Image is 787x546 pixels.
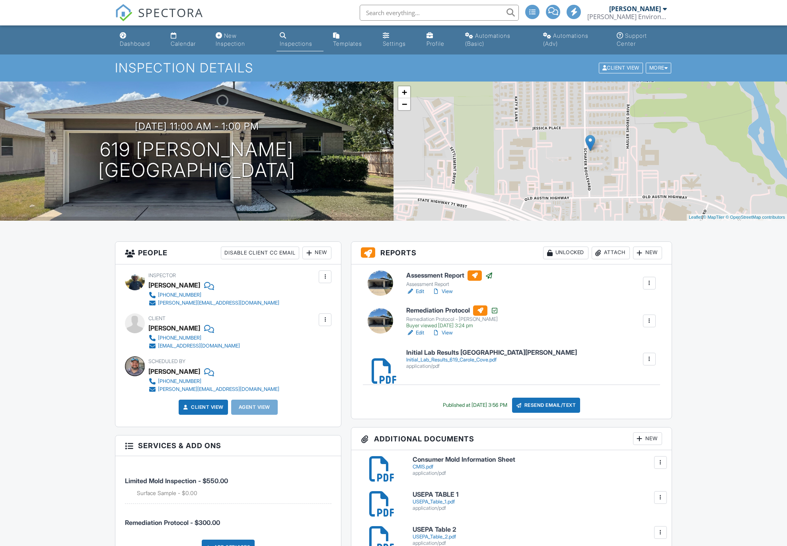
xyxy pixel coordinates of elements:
[413,491,662,498] h6: USEPA TABLE 1
[148,334,240,342] a: [PHONE_NUMBER]
[406,329,424,337] a: Edit
[138,4,203,21] span: SPECTORA
[148,385,279,393] a: [PERSON_NAME][EMAIL_ADDRESS][DOMAIN_NAME]
[413,456,662,476] a: Consumer Mold Information Sheet CMIS.pdf application/pdf
[351,242,672,264] h3: Reports
[148,291,279,299] a: [PHONE_NUMBER]
[406,270,493,288] a: Assessment Report Assessment Report
[443,402,507,408] div: Published at [DATE] 3:56 PM
[413,534,662,540] div: USEPA_Table_2.pdf
[158,378,201,385] div: [PHONE_NUMBER]
[703,215,725,220] a: © MapTiler
[413,470,662,476] div: application/pdf
[277,29,323,51] a: Inspections
[115,435,341,456] h3: Services & Add ons
[465,32,510,47] div: Automations (Basic)
[115,242,341,264] h3: People
[413,505,662,511] div: application/pdf
[120,40,150,47] div: Dashboard
[423,29,456,51] a: Company Profile
[633,247,662,259] div: New
[599,63,643,74] div: Client View
[212,29,270,51] a: New Inspection
[148,365,200,377] div: [PERSON_NAME]
[413,491,662,511] a: USEPA TABLE 1 USEPA_Table_1.pdf application/pdf
[148,342,240,350] a: [EMAIL_ADDRESS][DOMAIN_NAME]
[158,300,279,306] div: [PERSON_NAME][EMAIL_ADDRESS][DOMAIN_NAME]
[512,398,581,413] div: Resend Email/Text
[398,98,410,110] a: Zoom out
[125,504,331,533] li: Service: Remediation Protocol
[302,247,331,259] div: New
[406,357,577,363] div: Initial_Lab_Results_619_Carole_Cove.pdf
[158,386,279,392] div: [PERSON_NAME][EMAIL_ADDRESS][DOMAIN_NAME]
[380,29,417,51] a: Settings
[413,499,662,505] div: USEPA_Table_1.pdf
[115,61,672,75] h1: Inspection Details
[117,29,161,51] a: Dashboard
[125,462,331,504] li: Service: Limited Mold Inspection
[592,247,630,259] div: Attach
[158,335,201,341] div: [PHONE_NUMBER]
[540,29,607,51] a: Automations (Advanced)
[406,281,493,288] div: Assessment Report
[406,305,499,329] a: Remediation Protocol Remediation Protocol - [PERSON_NAME] Buyer viewed [DATE] 3:24 pm
[333,40,362,47] div: Templates
[462,29,534,51] a: Automations (Basic)
[168,29,206,51] a: Calendar
[148,272,176,278] span: Inspector
[181,403,224,411] a: Client View
[432,329,453,337] a: View
[148,377,279,385] a: [PHONE_NUMBER]
[125,519,220,527] span: Remediation Protocol - $300.00
[543,247,588,259] div: Unlocked
[158,343,240,349] div: [EMAIL_ADDRESS][DOMAIN_NAME]
[115,4,132,21] img: The Best Home Inspection Software - Spectora
[148,279,200,291] div: [PERSON_NAME]
[617,32,647,47] div: Support Center
[406,270,493,281] h6: Assessment Report
[98,139,296,181] h1: 619 [PERSON_NAME] [GEOGRAPHIC_DATA]
[137,489,331,497] li: Add on: Surface Sample
[171,40,196,47] div: Calendar
[646,63,672,74] div: More
[689,215,702,220] a: Leaflet
[598,64,645,70] a: Client View
[135,121,259,132] h3: [DATE] 11:00 am - 1:00 pm
[609,5,661,13] div: [PERSON_NAME]
[427,40,444,47] div: Profile
[687,214,787,221] div: |
[406,305,499,316] h6: Remediation Protocol
[406,323,499,329] div: Buyer viewed [DATE] 3:24 pm
[158,292,201,298] div: [PHONE_NUMBER]
[148,315,166,321] span: Client
[115,11,203,27] a: SPECTORA
[413,464,662,470] div: CMIS.pdf
[148,299,279,307] a: [PERSON_NAME][EMAIL_ADDRESS][DOMAIN_NAME]
[406,349,577,369] a: Initial Lab Results [GEOGRAPHIC_DATA][PERSON_NAME] Initial_Lab_Results_619_Carole_Cove.pdf applic...
[543,32,588,47] div: Automations (Adv)
[280,40,312,47] div: Inspections
[614,29,670,51] a: Support Center
[383,40,406,47] div: Settings
[221,247,299,259] div: Disable Client CC Email
[216,32,245,47] div: New Inspection
[148,322,200,334] div: [PERSON_NAME]
[125,477,228,485] span: Limited Mold Inspection - $550.00
[726,215,785,220] a: © OpenStreetMap contributors
[351,427,672,450] h3: Additional Documents
[148,358,185,364] span: Scheduled By
[587,13,667,21] div: Howard Environmental LLC TDLR #ACO1264
[406,288,424,295] a: Edit
[432,288,453,295] a: View
[413,456,662,463] h6: Consumer Mold Information Sheet
[406,316,499,323] div: Remediation Protocol - [PERSON_NAME]
[330,29,373,51] a: Templates
[398,86,410,98] a: Zoom in
[406,363,577,369] div: application/pdf
[360,5,519,21] input: Search everything...
[406,349,577,356] h6: Initial Lab Results [GEOGRAPHIC_DATA][PERSON_NAME]
[633,432,662,445] div: New
[413,526,662,533] h6: USEPA Table 2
